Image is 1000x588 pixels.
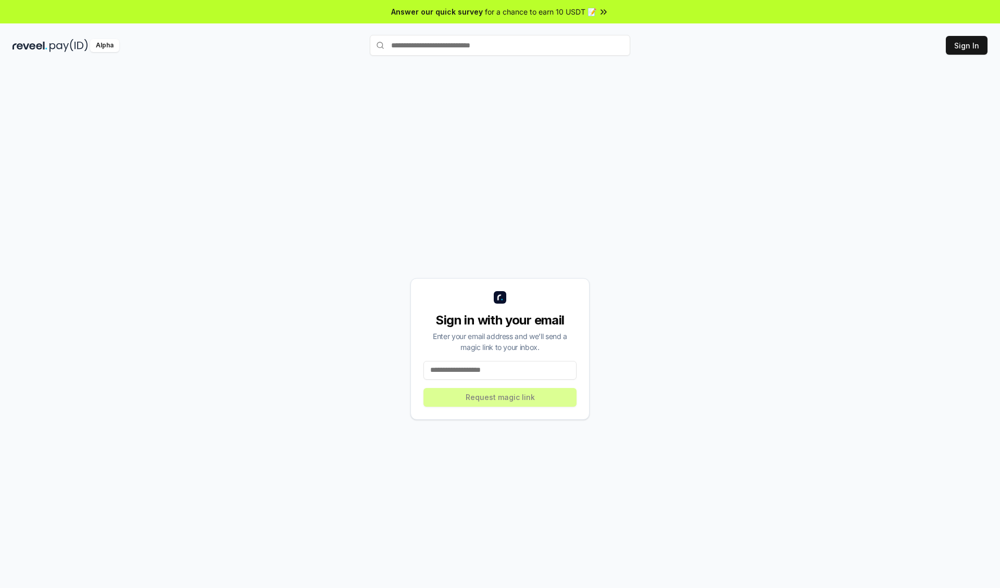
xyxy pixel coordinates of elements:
div: Alpha [90,39,119,52]
div: Sign in with your email [423,312,577,329]
button: Sign In [946,36,988,55]
img: logo_small [494,291,506,304]
img: pay_id [49,39,88,52]
img: reveel_dark [12,39,47,52]
span: Answer our quick survey [391,6,483,17]
div: Enter your email address and we’ll send a magic link to your inbox. [423,331,577,353]
span: for a chance to earn 10 USDT 📝 [485,6,596,17]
